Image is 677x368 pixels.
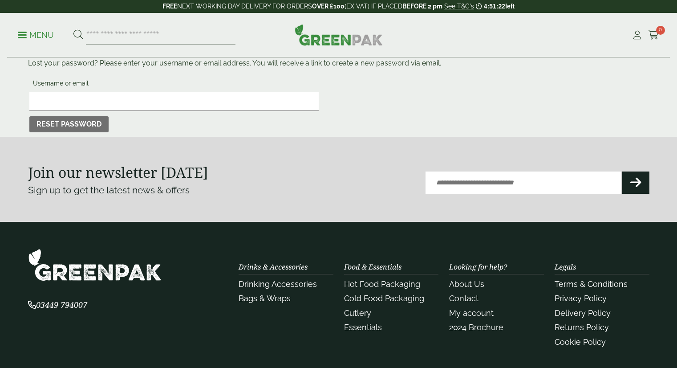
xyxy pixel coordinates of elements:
span: left [505,3,515,10]
p: Sign up to get the latest news & offers [28,183,308,197]
a: Contact [449,294,478,303]
a: Hot Food Packaging [344,279,420,289]
a: About Us [449,279,484,289]
a: Returns Policy [555,323,609,332]
a: Terms & Conditions [555,279,628,289]
a: Drinking Accessories [239,279,317,289]
img: GreenPak Supplies [295,24,383,45]
a: Cutlery [344,308,371,318]
strong: FREE [162,3,177,10]
label: Username or email [29,77,319,92]
a: See T&C's [444,3,474,10]
i: My Account [632,31,643,40]
a: Essentials [344,323,382,332]
strong: OVER £100 [312,3,345,10]
span: 4:51:22 [484,3,505,10]
a: Cookie Policy [555,337,606,347]
strong: Join our newsletter [DATE] [28,163,208,182]
p: Lost your password? Please enter your username or email address. You will receive a link to creat... [28,58,649,69]
span: 03449 794007 [28,299,87,310]
img: GreenPak Supplies [28,249,162,281]
strong: BEFORE 2 pm [402,3,442,10]
a: 2024 Brochure [449,323,503,332]
a: Menu [18,30,54,39]
a: Cold Food Packaging [344,294,424,303]
a: Privacy Policy [555,294,607,303]
a: My account [449,308,494,318]
button: Reset password [29,116,109,132]
a: 0 [648,29,659,42]
span: 0 [656,26,665,35]
a: Delivery Policy [555,308,611,318]
i: Cart [648,31,659,40]
a: Bags & Wraps [239,294,291,303]
p: Menu [18,30,54,41]
a: 03449 794007 [28,301,87,310]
